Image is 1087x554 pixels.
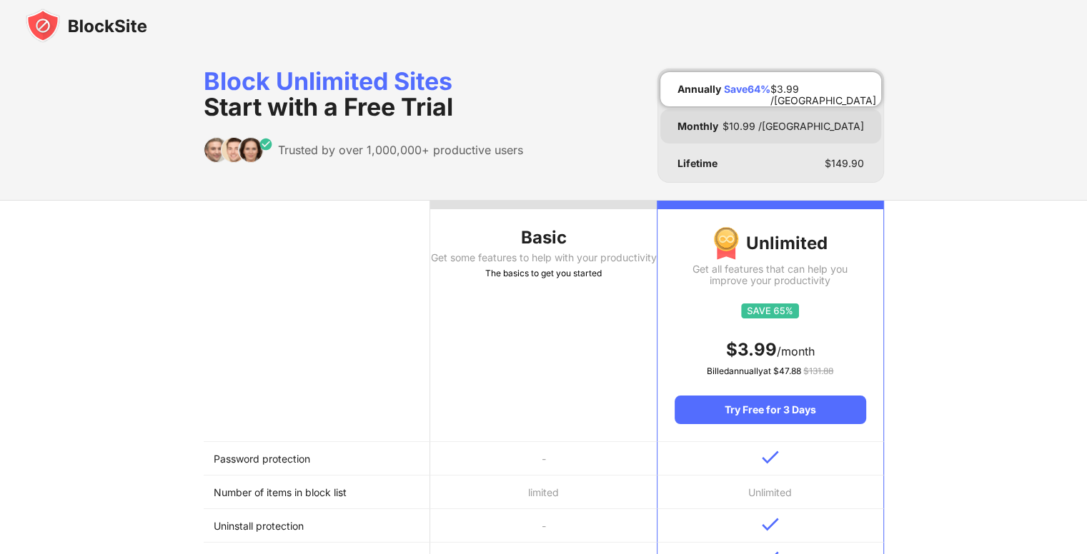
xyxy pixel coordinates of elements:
[762,518,779,531] img: v-blue.svg
[675,364,865,378] div: Billed annually at $ 47.88
[675,396,865,424] div: Try Free for 3 Days
[675,338,865,361] div: /month
[430,509,657,543] td: -
[741,303,799,318] img: save65.svg
[825,158,864,169] div: $ 149.90
[204,475,430,509] td: Number of items in block list
[278,143,523,157] div: Trusted by over 1,000,000+ productive users
[675,226,865,261] div: Unlimited
[770,84,876,95] div: $ 3.99 /[GEOGRAPHIC_DATA]
[430,252,657,263] div: Get some features to help with your productivity
[677,84,721,95] div: Annually
[204,442,430,475] td: Password protection
[657,475,883,509] td: Unlimited
[724,84,770,95] div: Save 64 %
[204,509,430,543] td: Uninstall protection
[430,266,657,281] div: The basics to get you started
[677,158,718,169] div: Lifetime
[723,121,864,132] div: $ 10.99 /[GEOGRAPHIC_DATA]
[430,442,657,475] td: -
[677,121,718,132] div: Monthly
[713,226,739,261] img: img-premium-medal
[803,366,833,376] span: $ 131.88
[204,92,453,121] span: Start with a Free Trial
[726,339,777,360] span: $ 3.99
[204,137,273,163] img: trusted-by.svg
[675,263,865,286] div: Get all features that can help you improve your productivity
[762,450,779,464] img: v-blue.svg
[430,475,657,509] td: limited
[204,69,523,120] div: Block Unlimited Sites
[430,226,657,249] div: Basic
[26,9,147,43] img: blocksite-icon-black.svg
